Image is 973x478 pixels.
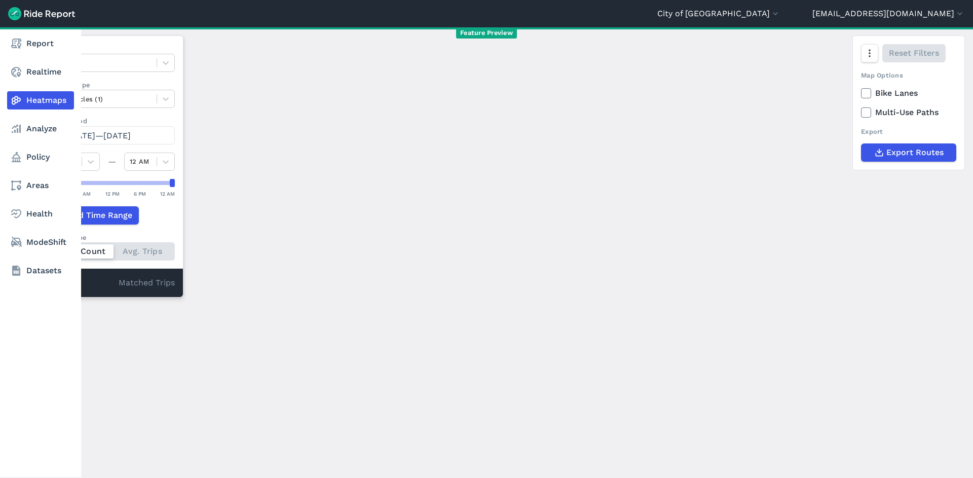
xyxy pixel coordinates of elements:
button: Export Routes [861,143,956,162]
span: Add Time Range [68,209,132,222]
a: ModeShift [7,233,74,251]
label: Data Period [49,116,175,126]
label: Bike Lanes [861,87,956,99]
div: Count Type [49,233,175,242]
a: Heatmaps [7,91,74,109]
button: Add Time Range [49,206,139,225]
a: Health [7,205,74,223]
button: Reset Filters [882,44,946,62]
label: Vehicle Type [49,80,175,90]
button: [EMAIL_ADDRESS][DOMAIN_NAME] [812,8,965,20]
a: Datasets [7,262,74,280]
button: City of [GEOGRAPHIC_DATA] [657,8,780,20]
div: Export [861,127,956,136]
div: 12 PM [105,189,120,198]
img: Ride Report [8,7,75,20]
a: Areas [7,176,74,195]
div: 0 [49,277,119,290]
label: Multi-Use Paths [861,106,956,119]
div: 12 AM [160,189,175,198]
div: Map Options [861,70,956,80]
a: Report [7,34,74,53]
label: Data Type [49,44,175,54]
span: Feature Preview [456,28,517,39]
button: [DATE]—[DATE] [49,126,175,144]
span: [DATE]—[DATE] [68,131,131,140]
a: Analyze [7,120,74,138]
div: Matched Trips [41,269,183,297]
span: Export Routes [886,146,944,159]
a: Realtime [7,63,74,81]
div: 6 PM [134,189,146,198]
span: Reset Filters [889,47,939,59]
div: — [100,156,124,168]
div: 6 AM [78,189,91,198]
a: Policy [7,148,74,166]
